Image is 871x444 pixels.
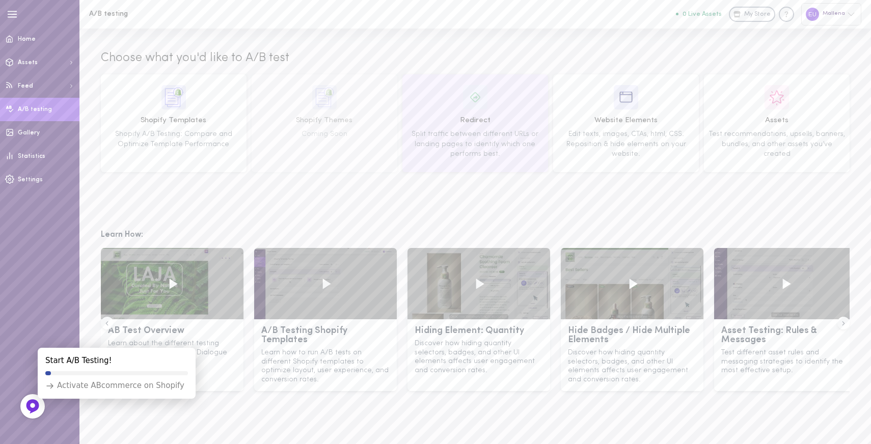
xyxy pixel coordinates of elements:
img: Feedback Button [25,399,40,414]
span: Split traffic between different URLs or landing pages to identify which one performs best. [412,130,538,158]
div: Start A/B Testing! [45,355,112,366]
h4: AB Test Overview [108,326,236,336]
span: Home [18,36,36,42]
h4: Hiding Element: Quantity [415,326,543,336]
span: Shopify Templates [104,115,243,126]
span: Edit texts, images, CTAs, html, CSS. Reposition & hide elements on your website. [566,130,686,158]
span: Choose what you'd like to A/B test [101,50,289,67]
span: Feed [18,83,33,89]
button: Scroll left [101,317,114,330]
a: My Store [729,7,775,22]
span: Shopify Themes [255,115,394,126]
span: Website Elements [557,115,695,126]
h3: Learn How: [101,229,850,241]
span: Coming Soon [302,130,347,138]
img: icon [614,85,638,109]
span: Assets [707,115,846,126]
p: Discover how hiding quantity selectors, badges, and other UI elements affects user engagement and... [568,348,696,384]
span: Gallery [18,130,40,136]
img: icon [312,85,337,109]
div: Mallena [801,3,861,25]
h4: Asset Testing: Rules & Messages [721,326,850,345]
h4: Hide Badges / Hide Multiple Elements [568,326,696,345]
span: Test recommendations, upsells, banners, bundles, and other assets you’ve created [709,130,845,158]
p: Test different asset rules and messaging strategies to identify the most effective setup. [721,348,850,375]
a: 0 Live Assets [676,11,729,18]
span: Settings [18,177,43,183]
span: Statistics [18,153,45,159]
p: Discover how hiding quantity selectors, badges, and other UI elements affects user engagement and... [415,339,543,375]
span: My Store [744,10,771,19]
div: Knowledge center [779,7,794,22]
p: Learn how to run A/B tests on different Shopify templates to optimize layout, user experience, an... [261,348,390,384]
div: Activate ABcommerce on Shopify [45,380,184,391]
span: Redirect [406,115,545,126]
img: icon [463,85,487,109]
h1: A/B testing [89,10,257,18]
span: A/B testing [18,106,52,113]
img: icon [765,85,789,109]
span: Shopify A/B Testing: Compare and Optimize Template Performance [115,130,232,148]
h4: A/B Testing Shopify Templates [261,326,390,345]
button: Scroll right [837,317,850,330]
button: 0 Live Assets [676,11,722,17]
img: icon [161,85,186,109]
span: Assets [18,60,38,66]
